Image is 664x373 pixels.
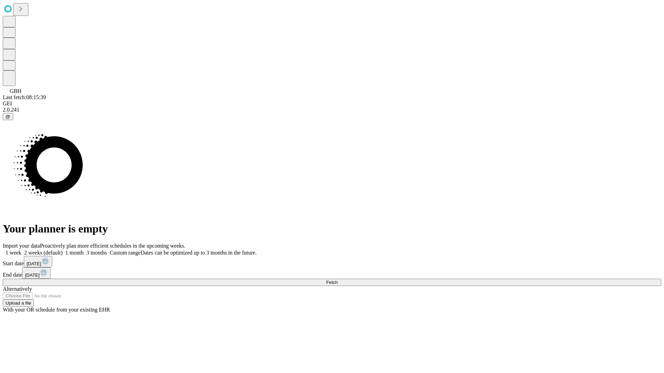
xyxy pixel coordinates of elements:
[3,279,661,286] button: Fetch
[3,286,32,292] span: Alternatively
[141,250,257,256] span: Dates can be optimized up to 3 months in the future.
[3,101,661,107] div: GEI
[110,250,140,256] span: Custom range
[24,256,52,267] button: [DATE]
[6,250,21,256] span: 1 week
[25,272,39,278] span: [DATE]
[3,299,34,307] button: Upload a file
[3,307,110,313] span: With your OR schedule from your existing EHR
[3,113,13,120] button: @
[3,256,661,267] div: Start date
[24,250,63,256] span: 2 weeks (default)
[326,280,338,285] span: Fetch
[86,250,107,256] span: 3 months
[3,107,661,113] div: 2.0.241
[3,267,661,279] div: End date
[10,88,21,94] span: GBH
[65,250,84,256] span: 1 month
[40,243,185,249] span: Proactively plan more efficient schedules in the upcoming weeks.
[3,94,46,100] span: Last fetch: 08:15:39
[22,267,50,279] button: [DATE]
[3,222,661,235] h1: Your planner is empty
[27,261,41,266] span: [DATE]
[3,243,40,249] span: Import your data
[6,114,10,119] span: @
